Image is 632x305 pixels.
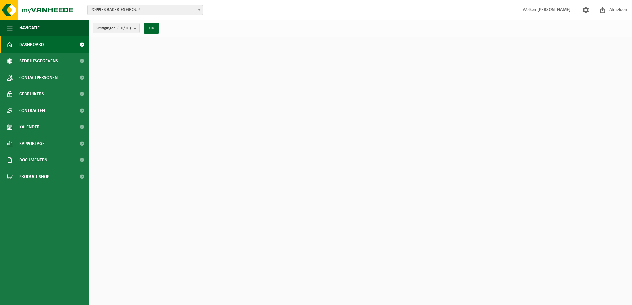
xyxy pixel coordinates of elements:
[87,5,203,15] span: POPPIES BAKERIES GROUP
[19,20,40,36] span: Navigatie
[19,86,44,102] span: Gebruikers
[19,36,44,53] span: Dashboard
[117,26,131,30] count: (10/10)
[88,5,203,15] span: POPPIES BAKERIES GROUP
[19,152,47,168] span: Documenten
[19,135,45,152] span: Rapportage
[19,102,45,119] span: Contracten
[19,168,49,185] span: Product Shop
[19,119,40,135] span: Kalender
[19,53,58,69] span: Bedrijfsgegevens
[19,69,58,86] span: Contactpersonen
[537,7,571,12] strong: [PERSON_NAME]
[96,23,131,33] span: Vestigingen
[144,23,159,34] button: OK
[93,23,140,33] button: Vestigingen(10/10)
